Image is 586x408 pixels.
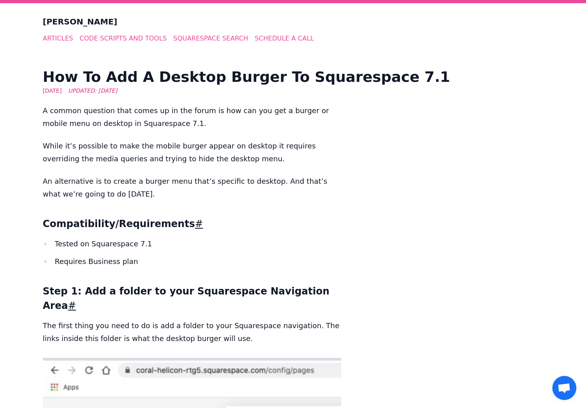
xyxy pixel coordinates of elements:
[43,237,341,250] li: Tested on Squarespace 7.1
[43,319,341,345] p: The first thing you need to do is add a folder to your Squarespace navigation. The links inside t...
[43,16,118,27] a: [PERSON_NAME]
[79,35,166,42] a: Code Scripts And Tools
[43,35,73,42] a: Articles
[68,300,76,311] a: #
[255,35,314,42] a: Schedule a Call
[173,35,248,42] a: Squarespace Search
[43,284,341,313] h3: Step 1: Add a folder to your Squarespace Navigation Area
[552,376,576,400] a: Åpne chat
[43,69,543,85] h1: How To Add A Desktop Burger To Squarespace 7.1
[43,255,341,268] li: Requires Business plan
[43,17,118,26] strong: [PERSON_NAME]
[68,87,117,95] time: Updated: [DATE]
[43,104,341,130] p: A common question that comes up in the forum is how can you get a burger or mobile menu on deskto...
[43,217,341,231] h3: Compatibility/Requirements
[195,218,203,229] a: #
[43,175,341,201] p: An alternative is to create a burger menu that’s specific to desktop. And that’s what we’re going...
[43,87,62,95] time: [DATE]
[43,140,341,165] p: While it’s possible to make the mobile burger appear on desktop it requires overriding the media ...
